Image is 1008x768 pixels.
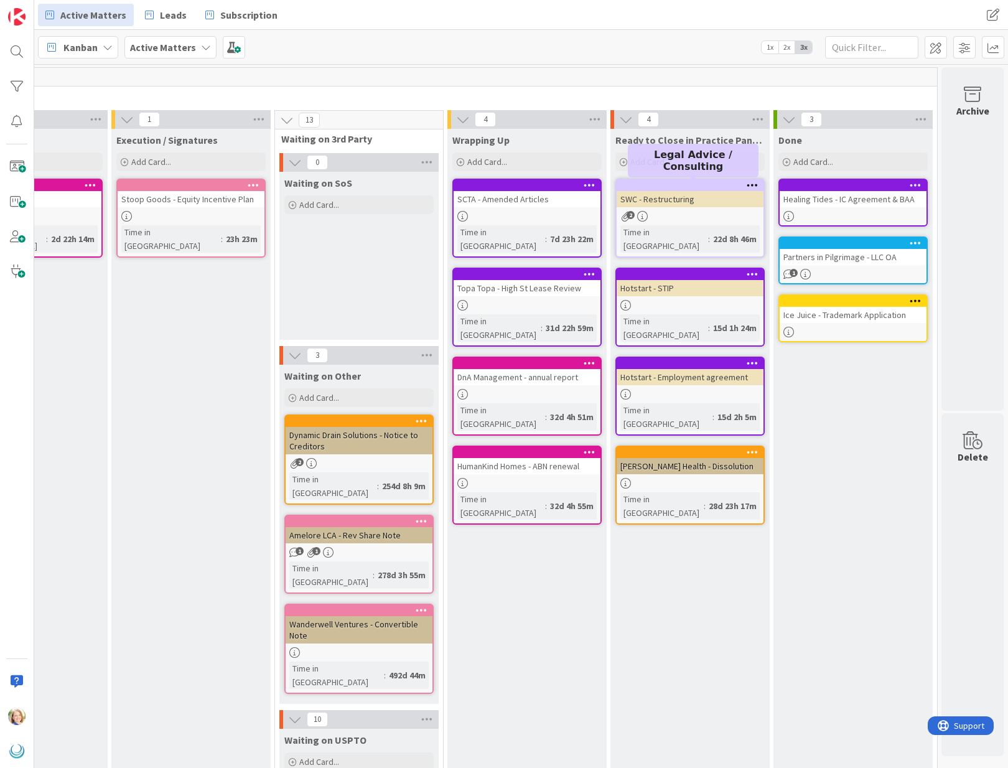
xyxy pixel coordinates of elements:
[131,156,171,167] span: Add Card...
[46,232,48,246] span: :
[710,321,760,335] div: 15d 1h 24m
[454,369,600,385] div: DnA Management - annual report
[289,561,373,589] div: Time in [GEOGRAPHIC_DATA]
[286,427,432,454] div: Dynamic Drain Solutions - Notice to Creditors
[8,708,26,725] img: AD
[454,447,600,474] div: HumanKind Homes - ABN renewal
[714,410,760,424] div: 15d 2h 5m
[790,269,798,277] span: 1
[307,348,328,363] span: 3
[617,180,763,207] div: SWC - Restructuring
[299,199,339,210] span: Add Card...
[457,403,545,431] div: Time in [GEOGRAPHIC_DATA]
[778,134,802,146] span: Done
[386,668,429,682] div: 492d 44m
[139,112,160,127] span: 1
[620,225,708,253] div: Time in [GEOGRAPHIC_DATA]
[452,134,510,146] span: Wrapping Up
[220,7,278,22] span: Subscription
[620,492,704,520] div: Time in [GEOGRAPHIC_DATA]
[60,7,126,22] span: Active Matters
[825,36,918,59] input: Quick Filter...
[454,269,600,296] div: Topa Topa - High St Lease Review
[116,134,218,146] span: Execution / Signatures
[299,392,339,403] span: Add Card...
[63,40,98,55] span: Kanban
[307,712,328,727] span: 10
[454,458,600,474] div: HumanKind Homes - ABN renewal
[457,314,541,342] div: Time in [GEOGRAPHIC_DATA]
[547,410,597,424] div: 32d 4h 51m
[638,112,659,127] span: 4
[48,232,98,246] div: 2d 22h 14m
[545,499,547,513] span: :
[541,321,543,335] span: :
[281,133,427,145] span: Waiting on 3rd Party
[617,280,763,296] div: Hotstart - STIP
[706,499,760,513] div: 28d 23h 17m
[793,156,833,167] span: Add Card...
[454,191,600,207] div: SCTA - Amended Articles
[299,113,320,128] span: 13
[121,225,221,253] div: Time in [GEOGRAPHIC_DATA]
[375,568,429,582] div: 278d 3h 55m
[475,112,496,127] span: 4
[795,41,812,54] span: 3x
[467,156,507,167] span: Add Card...
[778,41,795,54] span: 2x
[617,458,763,474] div: [PERSON_NAME] Health - Dissolution
[543,321,597,335] div: 31d 22h 59m
[130,41,196,54] b: Active Matters
[284,177,352,189] span: Waiting on SoS
[284,734,366,746] span: Waiting on USPTO
[286,605,432,644] div: Wanderwell Ventures - Convertible Note
[286,516,432,543] div: Amelore LCA - Rev Share Note
[118,180,264,207] div: Stoop Goods - Equity Incentive Plan
[547,499,597,513] div: 32d 4h 55m
[457,225,545,253] div: Time in [GEOGRAPHIC_DATA]
[547,232,597,246] div: 7d 23h 22m
[620,403,712,431] div: Time in [GEOGRAPHIC_DATA]
[296,547,304,555] span: 1
[780,180,926,207] div: Healing Tides - IC Agreement & BAA
[633,149,754,172] h5: Legal Advice / Consulting
[958,449,988,464] div: Delete
[289,472,377,500] div: Time in [GEOGRAPHIC_DATA]
[454,180,600,207] div: SCTA - Amended Articles
[762,41,778,54] span: 1x
[286,416,432,454] div: Dynamic Drain Solutions - Notice to Creditors
[160,7,187,22] span: Leads
[545,410,547,424] span: :
[708,321,710,335] span: :
[454,280,600,296] div: Topa Topa - High St Lease Review
[545,232,547,246] span: :
[710,232,760,246] div: 22d 8h 46m
[708,232,710,246] span: :
[138,4,194,26] a: Leads
[223,232,261,246] div: 23h 23m
[289,662,384,689] div: Time in [GEOGRAPHIC_DATA]
[627,211,635,219] span: 2
[617,369,763,385] div: Hotstart - Employment agreement
[307,155,328,170] span: 0
[617,447,763,474] div: [PERSON_NAME] Health - Dissolution
[617,358,763,385] div: Hotstart - Employment agreement
[38,4,134,26] a: Active Matters
[704,499,706,513] span: :
[286,527,432,543] div: Amelore LCA - Rev Share Note
[780,238,926,265] div: Partners in Pilgrimage - LLC OA
[615,134,765,146] span: Ready to Close in Practice Panther
[286,616,432,644] div: Wanderwell Ventures - Convertible Note
[780,296,926,323] div: Ice Juice - Trademark Application
[384,668,386,682] span: :
[454,358,600,385] div: DnA Management - annual report
[198,4,285,26] a: Subscription
[8,742,26,760] img: avatar
[299,756,339,767] span: Add Card...
[780,191,926,207] div: Healing Tides - IC Agreement & BAA
[457,492,545,520] div: Time in [GEOGRAPHIC_DATA]
[221,232,223,246] span: :
[801,112,822,127] span: 3
[712,410,714,424] span: :
[379,479,429,493] div: 254d 8h 9m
